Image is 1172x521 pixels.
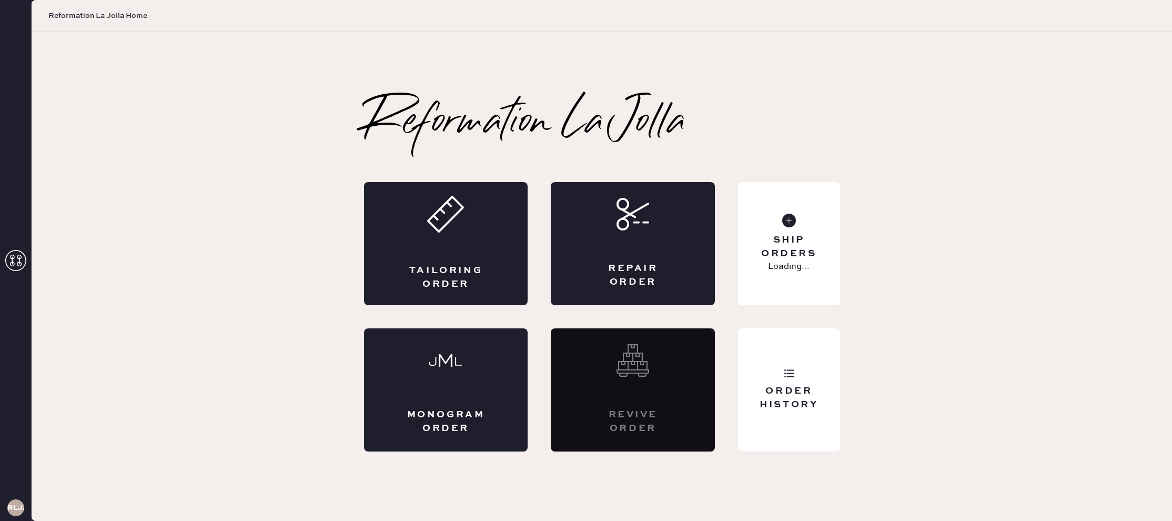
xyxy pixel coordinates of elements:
div: Order History [746,385,831,411]
span: Reformation La Jolla Home [48,11,147,21]
p: Loading... [768,260,810,273]
div: Monogram Order [406,408,486,435]
div: Interested? Contact us at care@hemster.co [551,328,715,452]
div: Revive order [593,408,673,435]
div: Repair Order [593,262,673,288]
div: Ship Orders [746,234,831,260]
h2: Reformation La Jolla [364,102,686,144]
div: Tailoring Order [406,264,486,290]
h3: RLJA [7,504,24,512]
